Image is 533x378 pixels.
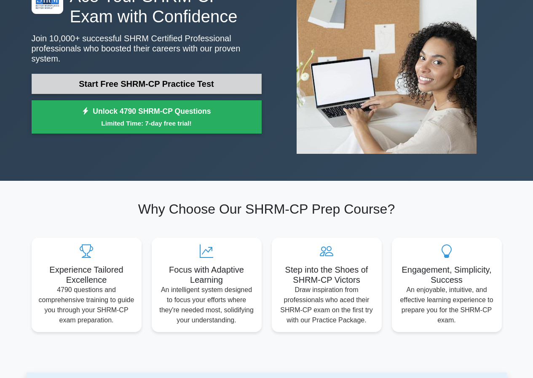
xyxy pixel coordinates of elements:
[32,201,502,217] h2: Why Choose Our SHRM-CP Prep Course?
[38,285,135,325] p: 4790 questions and comprehensive training to guide you through your SHRM-CP exam preparation.
[158,285,255,325] p: An intelligent system designed to focus your efforts where they're needed most, solidifying your ...
[399,285,495,325] p: An enjoyable, intuitive, and effective learning experience to prepare you for the SHRM-CP exam.
[32,100,262,134] a: Unlock 4790 SHRM-CP QuestionsLimited Time: 7-day free trial!
[42,118,251,128] small: Limited Time: 7-day free trial!
[399,265,495,285] h5: Engagement, Simplicity, Success
[158,265,255,285] h5: Focus with Adaptive Learning
[38,265,135,285] h5: Experience Tailored Excellence
[279,285,375,325] p: Draw inspiration from professionals who aced their SHRM-CP exam on the first try with our Practic...
[32,74,262,94] a: Start Free SHRM-CP Practice Test
[279,265,375,285] h5: Step into the Shoes of SHRM-CP Victors
[32,33,262,64] p: Join 10,000+ successful SHRM Certified Professional professionals who boosted their careers with ...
